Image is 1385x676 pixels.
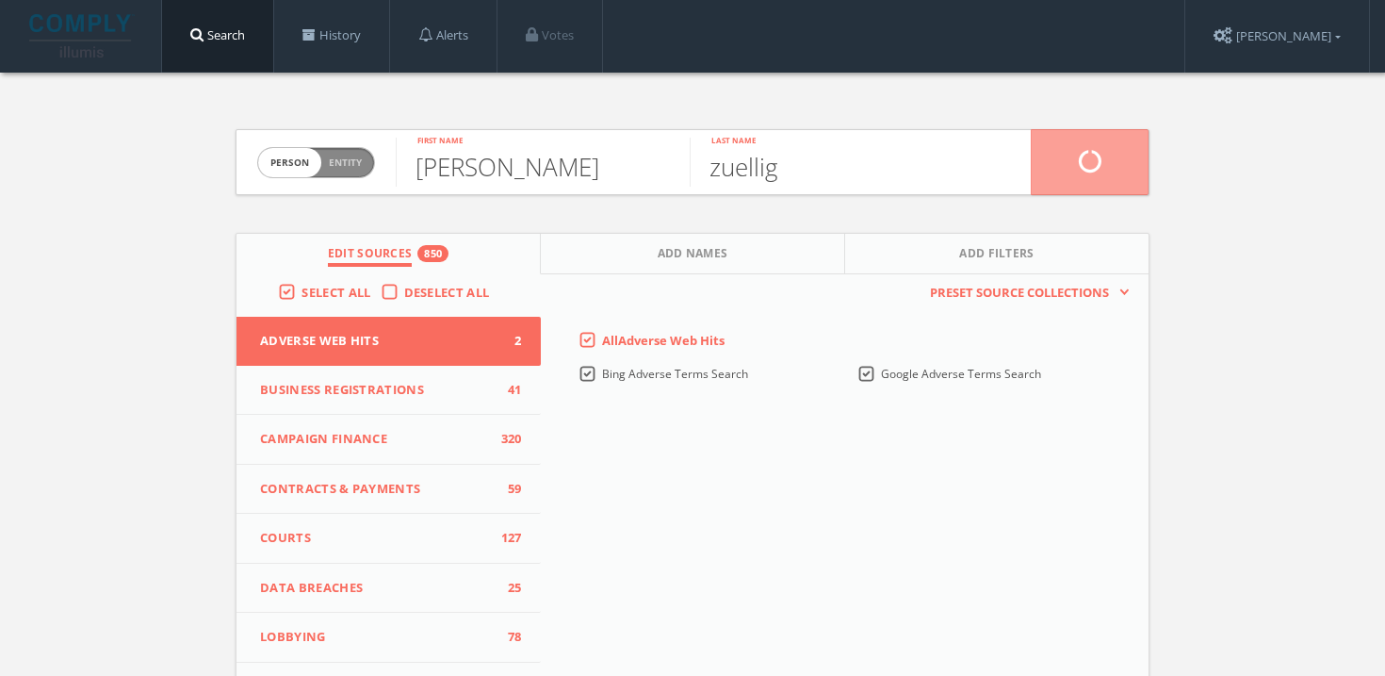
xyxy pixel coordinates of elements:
span: Add Names [658,245,728,267]
span: All Adverse Web Hits [602,332,725,349]
button: Contracts & Payments59 [236,465,541,515]
span: 78 [494,628,522,647]
span: Entity [329,156,362,170]
span: 127 [494,529,522,548]
span: Lobbying [260,628,494,647]
button: Campaign Finance320 [236,415,541,465]
button: Add Filters [845,234,1149,274]
img: illumis [29,14,135,58]
span: person [258,148,321,177]
span: Edit Sources [328,245,413,267]
span: Deselect All [404,284,490,301]
span: 41 [494,381,522,400]
button: Data Breaches25 [236,564,541,614]
span: Add Filters [959,245,1035,267]
span: 25 [494,579,522,598]
span: Bing Adverse Terms Search [602,366,748,382]
span: 2 [494,332,522,351]
button: Adverse Web Hits2 [236,317,541,366]
button: Preset Source Collections [921,284,1130,303]
button: Add Names [541,234,845,274]
span: Select All [301,284,370,301]
span: Contracts & Payments [260,480,494,499]
span: Campaign Finance [260,430,494,449]
span: Courts [260,529,494,548]
span: Google Adverse Terms Search [881,366,1041,382]
span: Adverse Web Hits [260,332,494,351]
button: Business Registrations41 [236,366,541,416]
div: 850 [417,245,448,262]
button: Courts127 [236,514,541,564]
button: Edit Sources850 [236,234,541,274]
span: Preset Source Collections [921,284,1118,303]
span: Data Breaches [260,579,494,598]
span: 59 [494,480,522,499]
span: 320 [494,430,522,449]
button: Lobbying78 [236,613,541,663]
span: Business Registrations [260,381,494,400]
